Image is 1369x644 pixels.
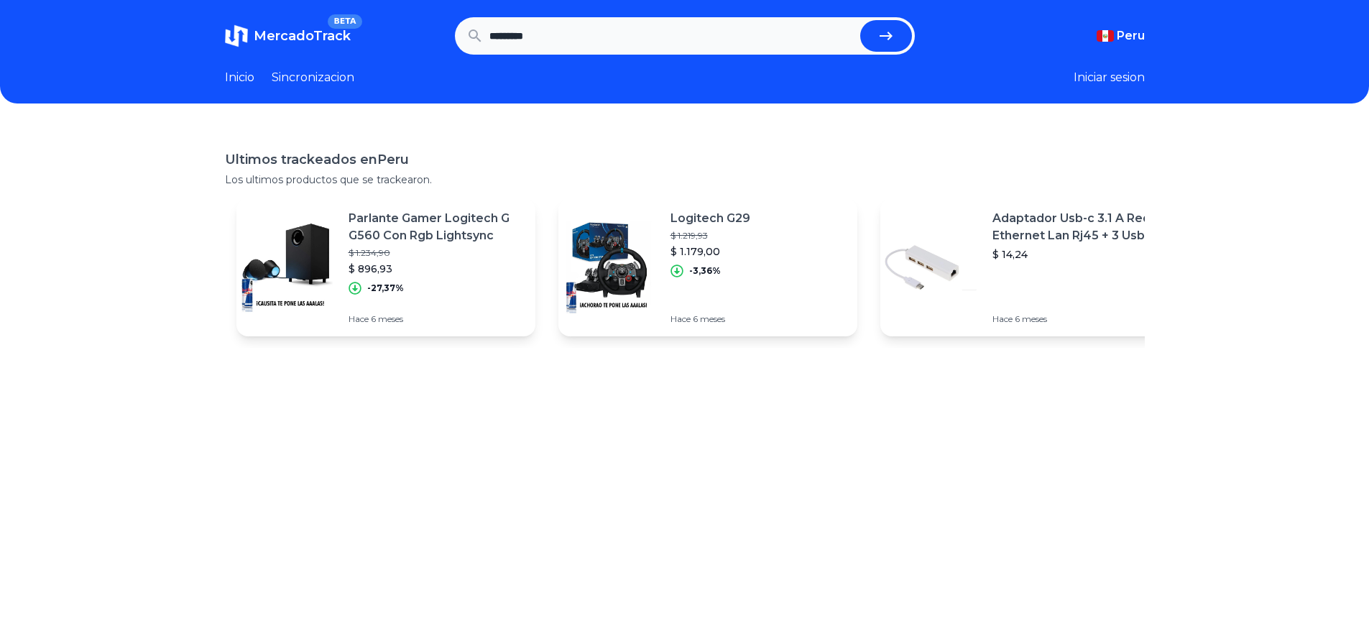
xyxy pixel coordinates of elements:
p: Hace 6 meses [992,313,1168,325]
p: $ 1.219,93 [670,230,750,241]
p: Adaptador Usb-c 3.1 A Red Ethernet Lan Rj45 + 3 Usb 3.0 [992,210,1168,244]
a: Sincronizacion [272,69,354,86]
a: Featured imageLogitech G29$ 1.219,93$ 1.179,00-3,36%Hace 6 meses [558,198,857,336]
span: MercadoTrack [254,28,351,44]
img: Featured image [236,217,337,318]
button: Peru [1097,27,1145,45]
p: Hace 6 meses [670,313,750,325]
p: -3,36% [689,265,721,277]
span: BETA [328,14,361,29]
img: Featured image [558,217,659,318]
p: $ 1.179,00 [670,244,750,259]
img: Peru [1097,30,1114,42]
p: Hace 6 meses [349,313,524,325]
a: Inicio [225,69,254,86]
p: Logitech G29 [670,210,750,227]
a: Featured imageAdaptador Usb-c 3.1 A Red Ethernet Lan Rj45 + 3 Usb 3.0$ 14,24Hace 6 meses [880,198,1179,336]
p: $ 1.234,90 [349,247,524,259]
p: Parlante Gamer Logitech G G560 Con Rgb Lightsync [349,210,524,244]
button: Iniciar sesion [1074,69,1145,86]
a: MercadoTrackBETA [225,24,351,47]
p: $ 896,93 [349,262,524,276]
p: -27,37% [367,282,404,294]
p: Los ultimos productos que se trackearon. [225,172,1145,187]
img: MercadoTrack [225,24,248,47]
span: Peru [1117,27,1145,45]
h1: Ultimos trackeados en Peru [225,149,1145,170]
img: Featured image [880,217,981,318]
a: Featured imageParlante Gamer Logitech G G560 Con Rgb Lightsync$ 1.234,90$ 896,93-27,37%Hace 6 meses [236,198,535,336]
p: $ 14,24 [992,247,1168,262]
